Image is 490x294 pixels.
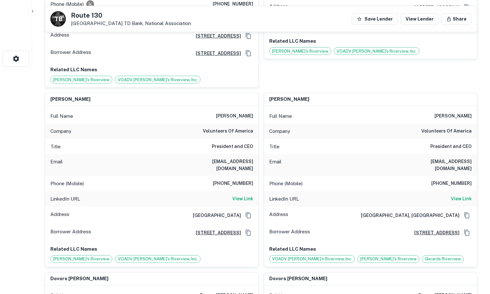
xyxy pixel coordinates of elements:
p: Title [50,143,61,151]
h6: [EMAIL_ADDRESS][DOMAIN_NAME] [395,158,472,172]
h6: [PERSON_NAME] [216,112,253,120]
a: [STREET_ADDRESS] [409,4,460,11]
h6: [PERSON_NAME] [434,112,472,120]
p: Related LLC Names [50,245,253,253]
button: Copy Address [462,211,472,220]
p: Email [269,158,281,172]
button: Copy Address [244,48,253,58]
h6: [PHONE_NUMBER] [213,0,253,8]
p: Phone (Mobile) [50,180,84,187]
p: LinkedIn URL [269,195,299,203]
p: Address [269,211,288,220]
span: [PERSON_NAME]'s Riverview [51,256,112,262]
p: Borrower Address [50,228,91,238]
h6: dovors [PERSON_NAME] [50,275,108,282]
a: View Link [232,195,253,203]
a: [STREET_ADDRESS] [409,229,460,236]
button: Save Lender [352,13,398,25]
span: VOADV [PERSON_NAME]'s Riverview, Inc. [115,256,200,262]
div: Requests to not be contacted at this number [86,0,94,8]
h6: [PERSON_NAME] [269,96,309,103]
a: T B [50,11,66,27]
a: [STREET_ADDRESS] [191,50,241,57]
button: Share [441,13,472,25]
h6: volunteers of america [203,127,253,135]
iframe: Chat Widget [458,243,490,273]
p: Related LLC Names [269,245,472,253]
span: VOADV [PERSON_NAME]'s Riverview, Inc. [270,256,355,262]
h6: View Link [232,195,253,202]
button: Copy Address [462,228,472,238]
span: [PERSON_NAME]'s Riverview [51,77,112,83]
p: Phone (Mobile) [269,180,303,187]
h6: [GEOGRAPHIC_DATA] [188,212,241,219]
span: [PERSON_NAME]'s Riverview [270,48,331,55]
p: Company [50,127,71,135]
button: Copy Address [244,31,253,41]
h6: [PHONE_NUMBER] [213,180,253,187]
p: Email [50,158,63,172]
p: Borrower Address [269,228,310,238]
p: Address [50,31,69,41]
p: Company [269,127,290,135]
a: [STREET_ADDRESS] [191,229,241,236]
a: TD Bank, National Association [124,21,191,26]
span: [PERSON_NAME]'s Riverview [358,256,419,262]
a: [STREET_ADDRESS] [191,32,241,39]
h6: [PHONE_NUMBER] [431,180,472,187]
p: LinkedIn URL [50,195,80,203]
span: Gerards Riverview [422,256,463,262]
p: Related LLC Names [269,37,472,45]
a: View Link [451,195,472,203]
a: View Lender [400,13,439,25]
p: Title [269,143,279,151]
p: Borrower Address [50,48,91,58]
h6: President and CEO [430,143,472,151]
h6: View Link [451,195,472,202]
h6: [EMAIL_ADDRESS][DOMAIN_NAME] [176,158,253,172]
h6: [PERSON_NAME] [50,96,90,103]
h6: [GEOGRAPHIC_DATA], [GEOGRAPHIC_DATA] [356,212,460,219]
p: [GEOGRAPHIC_DATA] [71,21,191,26]
p: Phone (Mobile) [50,0,84,8]
button: Copy Address [244,228,253,238]
button: Copy Address [462,3,472,12]
p: Address [50,211,69,220]
button: Copy Address [244,211,253,220]
p: T B [55,15,62,23]
h6: President and CEO [212,143,253,151]
span: VOADV [PERSON_NAME]'s Riverview, Inc. [334,48,419,55]
h6: volunteers of america [421,127,472,135]
span: VOADV [PERSON_NAME]'s Riverview, Inc. [115,77,200,83]
p: Address [269,3,288,12]
h5: Route 130 [71,12,191,19]
h6: dovors [PERSON_NAME] [269,275,327,282]
p: Full Name [269,112,292,120]
p: Full Name [50,112,73,120]
p: Related LLC Names [50,66,253,73]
